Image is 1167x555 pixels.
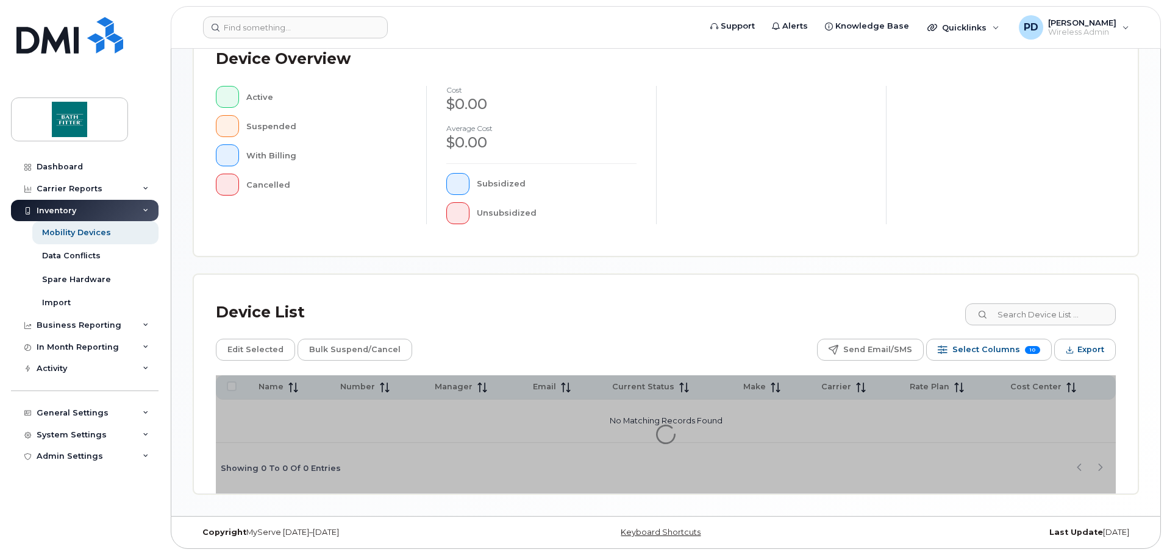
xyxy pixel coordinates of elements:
span: Select Columns [952,341,1020,359]
input: Find something... [203,16,388,38]
span: Edit Selected [227,341,284,359]
span: Knowledge Base [835,20,909,32]
div: Quicklinks [919,15,1008,40]
div: Cancelled [246,174,407,196]
div: Pietro DiToto [1010,15,1138,40]
span: 10 [1025,346,1040,354]
span: Quicklinks [942,23,987,32]
h4: cost [446,86,637,94]
a: Alerts [763,14,816,38]
div: Active [246,86,407,108]
button: Export [1054,339,1116,361]
span: Support [721,20,755,32]
strong: Last Update [1049,528,1103,537]
h4: Average cost [446,124,637,132]
button: Bulk Suspend/Cancel [298,339,412,361]
span: Send Email/SMS [843,341,912,359]
a: Keyboard Shortcuts [621,528,701,537]
span: Wireless Admin [1048,27,1116,37]
div: Device List [216,297,305,328]
div: Unsubsidized [477,202,637,224]
span: PD [1024,20,1038,35]
button: Edit Selected [216,339,295,361]
div: Subsidized [477,173,637,195]
a: Support [702,14,763,38]
div: $0.00 [446,132,637,153]
span: Export [1077,341,1104,359]
div: With Billing [246,144,407,166]
a: Knowledge Base [816,14,918,38]
div: Device Overview [216,43,351,75]
input: Search Device List ... [965,303,1116,325]
button: Send Email/SMS [817,339,924,361]
strong: Copyright [202,528,246,537]
div: MyServe [DATE]–[DATE] [193,528,509,537]
div: Suspended [246,115,407,137]
span: Alerts [782,20,808,32]
span: [PERSON_NAME] [1048,18,1116,27]
div: $0.00 [446,94,637,115]
div: [DATE] [823,528,1138,537]
button: Select Columns 10 [926,339,1052,361]
span: Bulk Suspend/Cancel [309,341,401,359]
